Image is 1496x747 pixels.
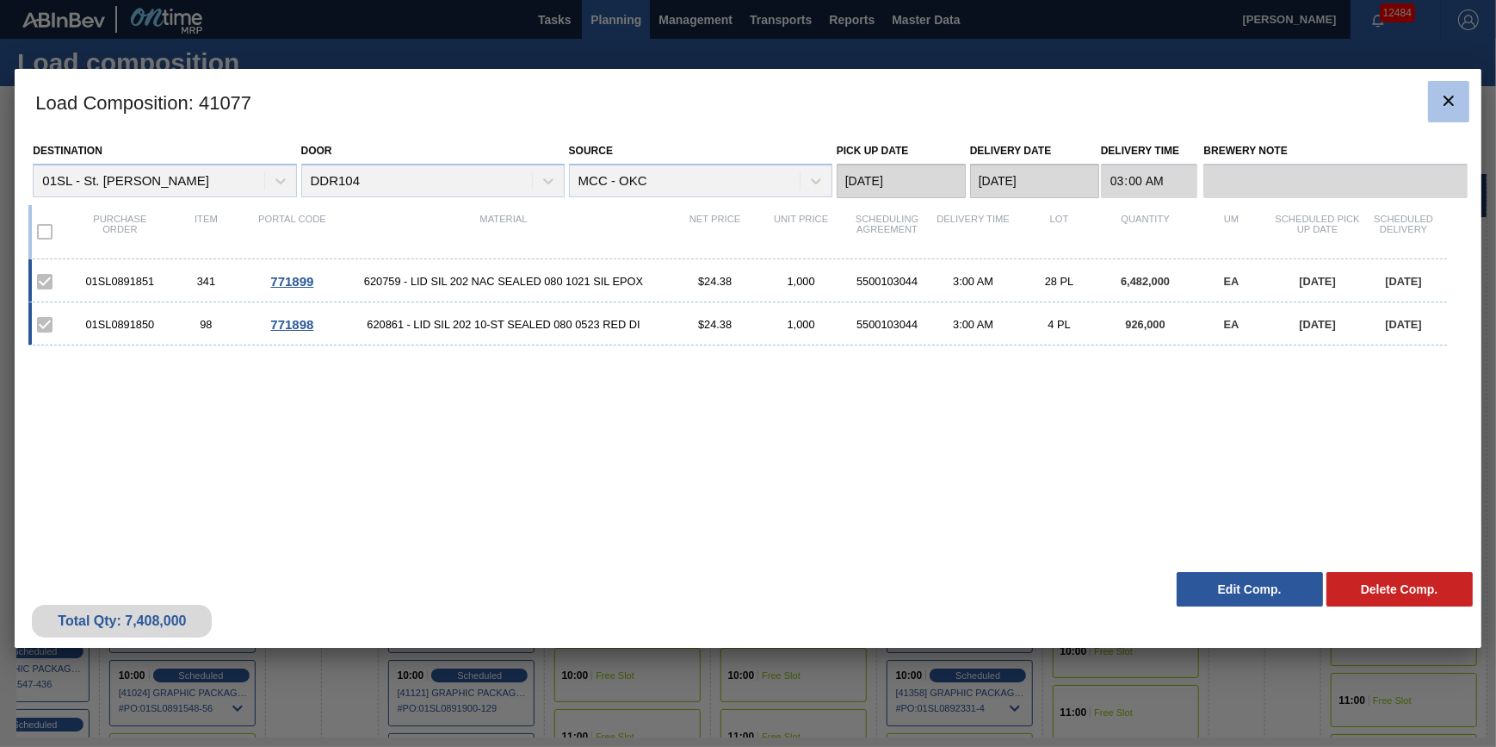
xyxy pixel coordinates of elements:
div: 98 [163,318,249,331]
div: 5500103044 [844,318,930,331]
div: Delivery Time [930,214,1017,250]
div: 3:00 AM [930,318,1017,331]
input: mm/dd/yyyy [970,164,1099,198]
div: Portal code [249,214,335,250]
div: 1,000 [758,275,844,288]
div: 1,000 [758,318,844,331]
div: Scheduled Pick up Date [1275,214,1361,250]
button: Edit Comp. [1177,572,1323,607]
span: 771899 [270,274,313,289]
span: 620759 - LID SIL 202 NAC SEALED 080 1021 SIL EPOX [335,275,671,288]
label: Delivery Date [970,145,1051,157]
input: mm/dd/yyyy [837,164,966,198]
span: 926,000 [1125,318,1165,331]
span: 620861 - LID SIL 202 10-ST SEALED 080 0523 RED DI [335,318,671,331]
label: Delivery Time [1101,139,1198,164]
h3: Load Composition : 41077 [15,69,1481,134]
div: Net Price [672,214,758,250]
div: 341 [163,275,249,288]
span: [DATE] [1299,318,1335,331]
div: Quantity [1103,214,1189,250]
div: 01SL0891850 [77,318,163,331]
div: 5500103044 [844,275,930,288]
div: 3:00 AM [930,275,1017,288]
div: Purchase order [77,214,163,250]
span: 771898 [270,317,313,332]
div: $24.38 [672,318,758,331]
div: Material [335,214,671,250]
label: Brewery Note [1203,139,1467,164]
span: EA [1224,318,1239,331]
div: 28 PL [1017,275,1103,288]
div: Total Qty: 7,408,000 [45,613,199,629]
label: Pick up Date [837,145,909,157]
div: Scheduled Delivery [1361,214,1447,250]
span: [DATE] [1385,318,1421,331]
div: Go to Order [249,317,335,332]
label: Door [301,145,332,157]
span: 6,482,000 [1121,275,1170,288]
div: Lot [1017,214,1103,250]
span: [DATE] [1385,275,1421,288]
label: Destination [33,145,102,157]
span: EA [1224,275,1239,288]
label: Source [569,145,613,157]
button: Delete Comp. [1326,572,1473,607]
div: Unit Price [758,214,844,250]
div: $24.38 [672,275,758,288]
div: Scheduling Agreement [844,214,930,250]
div: UM [1189,214,1275,250]
div: 4 PL [1017,318,1103,331]
div: 01SL0891851 [77,275,163,288]
div: Go to Order [249,274,335,289]
div: Item [163,214,249,250]
span: [DATE] [1299,275,1335,288]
